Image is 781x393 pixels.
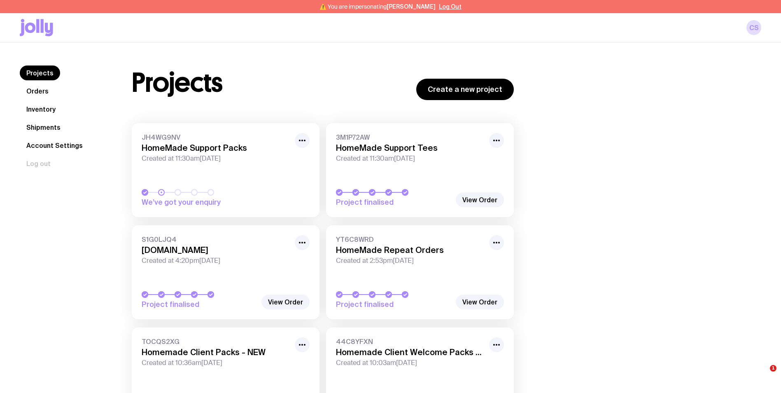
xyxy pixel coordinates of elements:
h3: HomeMade Support Tees [336,143,484,153]
span: 1 [770,365,776,372]
h3: HomeMade Support Packs [142,143,290,153]
span: Project finalised [336,197,451,207]
a: View Order [456,295,504,309]
a: JH4WG9NVHomeMade Support PacksCreated at 11:30am[DATE]We’ve got your enquiry [132,123,319,217]
span: 3M1P72AW [336,133,484,141]
a: YT6C8WRDHomeMade Repeat OrdersCreated at 2:53pm[DATE]Project finalised [326,225,514,319]
span: S1G0LJQ4 [142,235,290,243]
a: Account Settings [20,138,89,153]
button: Log out [20,156,57,171]
iframe: Intercom live chat [753,365,773,385]
span: We’ve got your enquiry [142,197,257,207]
span: Created at 4:20pm[DATE] [142,257,290,265]
span: Created at 10:03am[DATE] [336,359,484,367]
a: View Order [456,192,504,207]
a: Shipments [20,120,67,135]
span: YT6C8WRD [336,235,484,243]
a: 3M1P72AWHomeMade Support TeesCreated at 11:30am[DATE]Project finalised [326,123,514,217]
span: Created at 11:30am[DATE] [336,154,484,163]
h3: Homemade Client Packs - NEW [142,347,290,357]
span: TOCQS2XG [142,337,290,346]
span: Project finalised [336,299,451,309]
a: Inventory [20,102,62,117]
span: Created at 2:53pm[DATE] [336,257,484,265]
a: View Order [261,295,310,309]
a: S1G0LJQ4[DOMAIN_NAME]Created at 4:20pm[DATE]Project finalised [132,225,319,319]
span: 44C8YFXN [336,337,484,346]
a: Orders [20,84,55,98]
span: Project finalised [142,299,257,309]
span: Created at 10:36am[DATE] [142,359,290,367]
button: Log Out [439,3,462,10]
span: JH4WG9NV [142,133,290,141]
span: [PERSON_NAME] [387,3,436,10]
h3: [DOMAIN_NAME] [142,245,290,255]
a: CS [746,20,761,35]
h1: Projects [132,70,223,96]
h3: Homemade Client Welcome Packs - OLD [336,347,484,357]
a: Projects [20,65,60,80]
a: Create a new project [416,79,514,100]
h3: HomeMade Repeat Orders [336,245,484,255]
span: ⚠️ You are impersonating [319,3,436,10]
span: Created at 11:30am[DATE] [142,154,290,163]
